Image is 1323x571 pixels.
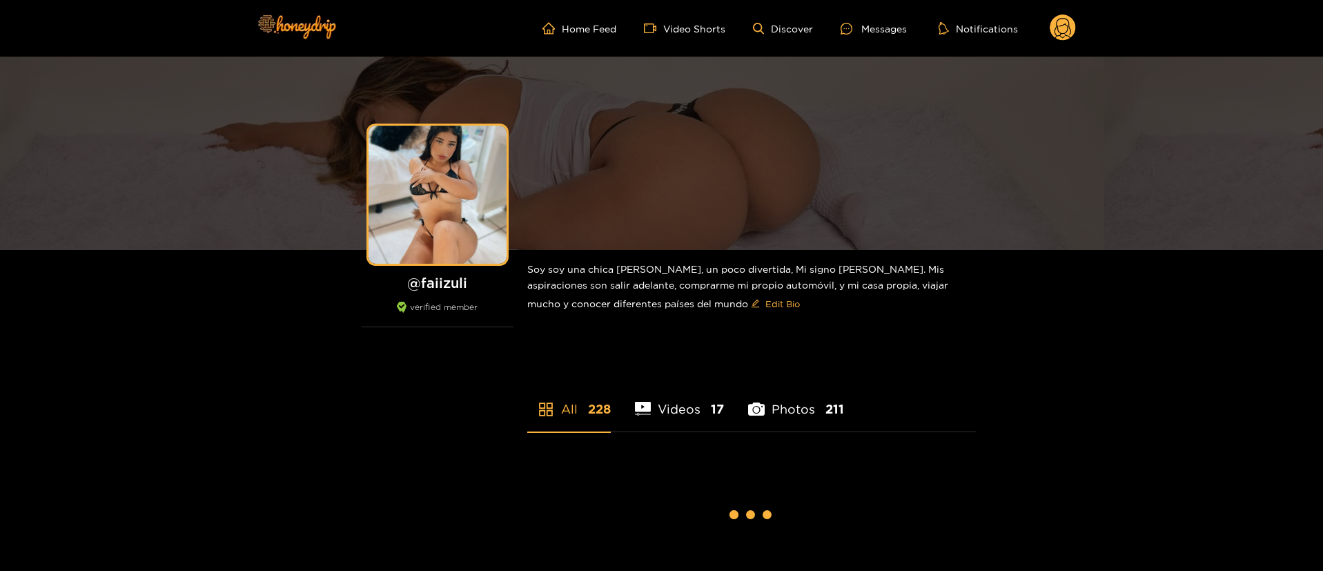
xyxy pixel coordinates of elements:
[711,400,724,418] span: 17
[748,293,803,315] button: editEdit Bio
[635,369,725,432] li: Videos
[753,23,813,35] a: Discover
[825,400,844,418] span: 211
[362,302,513,327] div: verified member
[527,369,611,432] li: All
[362,274,513,291] h1: @ faiizuli
[538,401,554,418] span: appstore
[751,299,760,309] span: edit
[542,22,562,35] span: home
[588,400,611,418] span: 228
[542,22,616,35] a: Home Feed
[765,297,800,311] span: Edit Bio
[527,250,976,326] div: Soy soy una chica [PERSON_NAME], un poco divertida, Mi signo [PERSON_NAME]. Mis aspiraciones son ...
[748,369,844,432] li: Photos
[934,21,1022,35] button: Notifications
[644,22,725,35] a: Video Shorts
[644,22,663,35] span: video-camera
[841,21,907,37] div: Messages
